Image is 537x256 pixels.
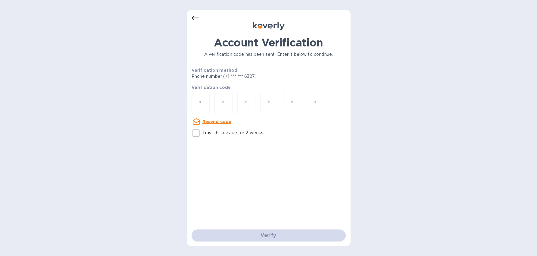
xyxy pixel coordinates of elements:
[192,73,303,80] p: Phone number (+1 *** *** 6327)
[192,68,238,73] b: Verification method
[192,51,346,58] p: A verification code has been sent. Enter it below to continue.
[202,119,232,124] u: Resend code
[192,84,346,90] p: Verification code
[192,36,346,49] h1: Account Verification
[202,130,264,136] p: Trust this device for 2 weeks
